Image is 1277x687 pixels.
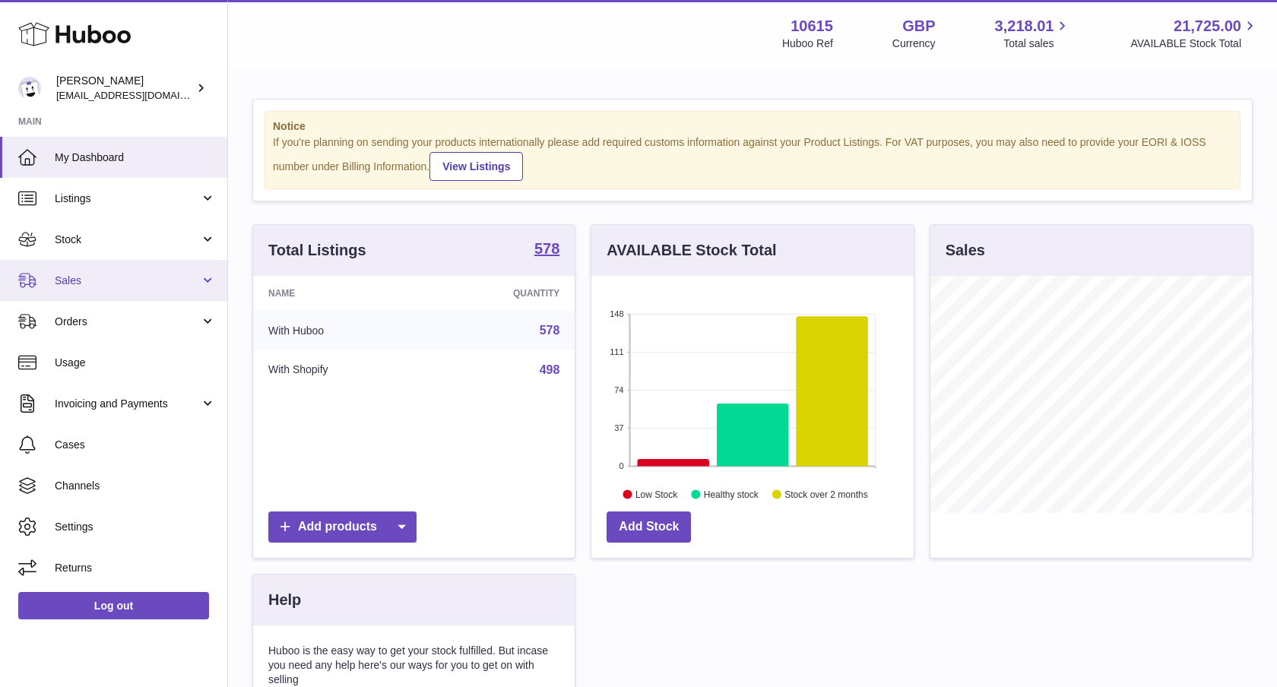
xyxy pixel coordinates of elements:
[610,309,623,318] text: 148
[273,119,1232,134] strong: Notice
[55,315,200,329] span: Orders
[268,644,559,687] p: Huboo is the easy way to get your stock fulfilled. But incase you need any help here's our ways f...
[426,276,575,311] th: Quantity
[785,489,868,499] text: Stock over 2 months
[55,192,200,206] span: Listings
[268,511,417,543] a: Add products
[892,36,936,51] div: Currency
[1130,36,1259,51] span: AVAILABLE Stock Total
[995,16,1072,51] a: 3,218.01 Total sales
[55,438,216,452] span: Cases
[268,240,366,261] h3: Total Listings
[55,150,216,165] span: My Dashboard
[946,240,985,261] h3: Sales
[540,324,560,337] a: 578
[55,479,216,493] span: Channels
[55,397,200,411] span: Invoicing and Payments
[995,16,1054,36] span: 3,218.01
[55,274,200,288] span: Sales
[534,241,559,259] a: 578
[704,489,759,499] text: Healthy stock
[253,350,426,390] td: With Shopify
[1130,16,1259,51] a: 21,725.00 AVAILABLE Stock Total
[1174,16,1241,36] span: 21,725.00
[619,461,624,470] text: 0
[607,240,776,261] h3: AVAILABLE Stock Total
[55,356,216,370] span: Usage
[253,276,426,311] th: Name
[1003,36,1071,51] span: Total sales
[55,561,216,575] span: Returns
[429,152,523,181] a: View Listings
[635,489,678,499] text: Low Stock
[253,311,426,350] td: With Huboo
[268,590,301,610] h3: Help
[18,77,41,100] img: fulfillment@fable.com
[782,36,833,51] div: Huboo Ref
[273,135,1232,181] div: If you're planning on sending your products internationally please add required customs informati...
[607,511,691,543] a: Add Stock
[615,385,624,394] text: 74
[55,233,200,247] span: Stock
[610,347,623,356] text: 111
[534,241,559,256] strong: 578
[615,423,624,432] text: 37
[540,363,560,376] a: 498
[56,74,193,103] div: [PERSON_NAME]
[55,520,216,534] span: Settings
[791,16,833,36] strong: 10615
[56,89,223,101] span: [EMAIL_ADDRESS][DOMAIN_NAME]
[18,592,209,619] a: Log out
[902,16,935,36] strong: GBP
